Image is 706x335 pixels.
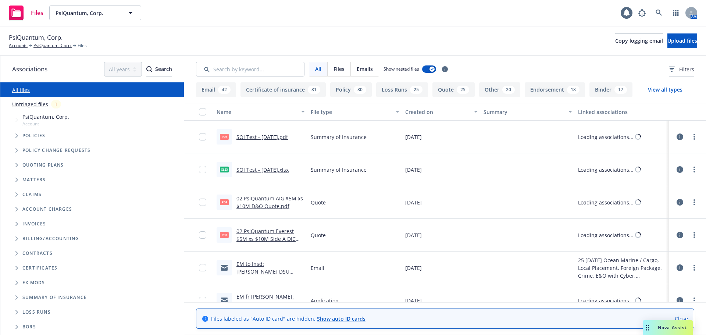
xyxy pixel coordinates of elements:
[217,108,297,116] div: Name
[199,108,206,115] input: Select all
[578,256,666,279] div: 25 [DATE] Ocean Marine / Cargo, Local Placement, Foreign Package, Crime, E&O with Cyber, Commerci...
[652,6,666,20] a: Search
[405,231,422,239] span: [DATE]
[308,103,402,121] button: File type
[484,108,564,116] div: Summary
[457,86,469,94] div: 25
[220,232,229,238] span: pdf
[402,103,481,121] button: Created on
[31,10,43,16] span: Files
[22,163,64,167] span: Quoting plans
[0,231,184,334] div: Folder Tree Example
[311,166,367,174] span: Summary of Insurance
[22,207,72,211] span: Account charges
[578,297,634,304] div: Loading associations...
[589,82,632,97] button: Binder
[199,133,206,140] input: Toggle Row Selected
[643,320,652,335] div: Drag to move
[78,42,87,49] span: Files
[384,66,419,72] span: Show nested files
[220,167,229,172] span: xlsx
[12,100,48,108] a: Untriaged files
[49,6,141,20] button: PsiQuantum, Corp.
[679,65,694,73] span: Filters
[615,37,663,44] span: Copy logging email
[405,166,422,174] span: [DATE]
[22,192,42,197] span: Claims
[218,86,231,94] div: 42
[667,37,697,44] span: Upload files
[405,264,422,272] span: [DATE]
[525,82,585,97] button: Endorsement
[199,166,206,173] input: Toggle Row Selected
[410,86,422,94] div: 25
[669,65,694,73] span: Filters
[330,82,372,97] button: Policy
[311,199,326,206] span: Quote
[578,108,666,116] div: Linked associations
[690,132,699,141] a: more
[199,264,206,271] input: Toggle Row Selected
[196,82,236,97] button: Email
[12,86,30,93] a: All files
[636,82,694,97] button: View all types
[354,86,366,94] div: 30
[22,121,69,127] span: Account
[311,297,339,304] span: Application
[146,66,152,72] svg: Search
[51,100,61,108] div: 1
[214,103,308,121] button: Name
[236,228,296,250] a: 02 PsiQuantum Everest $5M xs $10M Side A DIC Quote.pdf
[334,65,345,73] span: Files
[22,178,46,182] span: Matters
[357,65,373,73] span: Emails
[667,33,697,48] button: Upload files
[690,263,699,272] a: more
[236,133,288,140] a: SOI Test - [DATE].pdf
[236,293,299,316] a: EM fr [PERSON_NAME]: DSU App & confirm 25-26 renewal submission.msg
[575,103,669,121] button: Linked associations
[22,236,79,241] span: Billing/Accounting
[614,86,627,94] div: 17
[405,199,422,206] span: [DATE]
[22,310,51,314] span: Loss Runs
[220,134,229,139] span: pdf
[578,166,634,174] div: Loading associations...
[12,64,47,74] span: Associations
[317,315,366,322] a: Show auto ID cards
[220,199,229,205] span: pdf
[146,62,172,76] div: Search
[311,133,367,141] span: Summary of Insurance
[22,295,87,300] span: Summary of insurance
[615,33,663,48] button: Copy logging email
[690,198,699,207] a: more
[432,82,475,97] button: Quote
[9,33,63,42] span: PsiQuantum, Corp.
[567,86,580,94] div: 18
[405,297,422,304] span: [DATE]
[311,108,391,116] div: File type
[22,325,36,329] span: BORs
[481,103,575,121] button: Summary
[669,62,694,76] button: Filters
[690,231,699,239] a: more
[236,166,289,173] a: SOI Test - [DATE].xlsx
[690,165,699,174] a: more
[22,222,46,226] span: Invoices
[146,62,172,76] button: SearchSearch
[22,281,45,285] span: Ex Mods
[578,133,634,141] div: Loading associations...
[643,320,693,335] button: Nova Assist
[311,231,326,239] span: Quote
[56,9,119,17] span: PsiQuantum, Corp.
[0,111,184,231] div: Tree Example
[33,42,72,49] a: PsiQuantum, Corp.
[315,65,321,73] span: All
[6,3,46,23] a: Files
[240,82,326,97] button: Certificate of insurance
[479,82,520,97] button: Other
[675,315,688,322] a: Close
[199,231,206,239] input: Toggle Row Selected
[690,296,699,305] a: more
[308,86,320,94] div: 31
